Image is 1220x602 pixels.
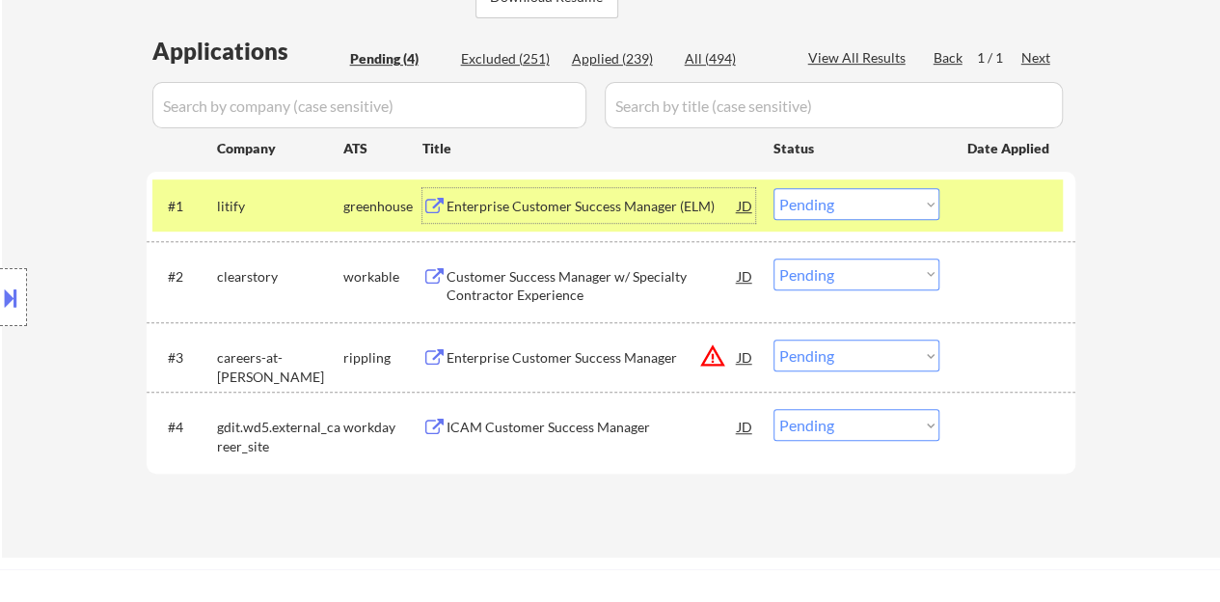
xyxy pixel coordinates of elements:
[343,197,422,216] div: greenhouse
[808,48,911,68] div: View All Results
[773,130,939,165] div: Status
[977,48,1021,68] div: 1 / 1
[736,340,755,374] div: JD
[447,267,738,305] div: Customer Success Manager w/ Specialty Contractor Experience
[699,342,726,369] button: warning_amber
[343,418,422,437] div: workday
[572,49,668,68] div: Applied (239)
[736,259,755,293] div: JD
[447,197,738,216] div: Enterprise Customer Success Manager (ELM)
[736,409,755,444] div: JD
[967,139,1052,158] div: Date Applied
[934,48,964,68] div: Back
[422,139,755,158] div: Title
[343,348,422,368] div: rippling
[461,49,557,68] div: Excluded (251)
[343,267,422,287] div: workable
[685,49,781,68] div: All (494)
[152,82,586,128] input: Search by company (case sensitive)
[736,188,755,223] div: JD
[152,40,343,63] div: Applications
[605,82,1063,128] input: Search by title (case sensitive)
[350,49,447,68] div: Pending (4)
[447,418,738,437] div: ICAM Customer Success Manager
[447,348,738,368] div: Enterprise Customer Success Manager
[1021,48,1052,68] div: Next
[343,139,422,158] div: ATS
